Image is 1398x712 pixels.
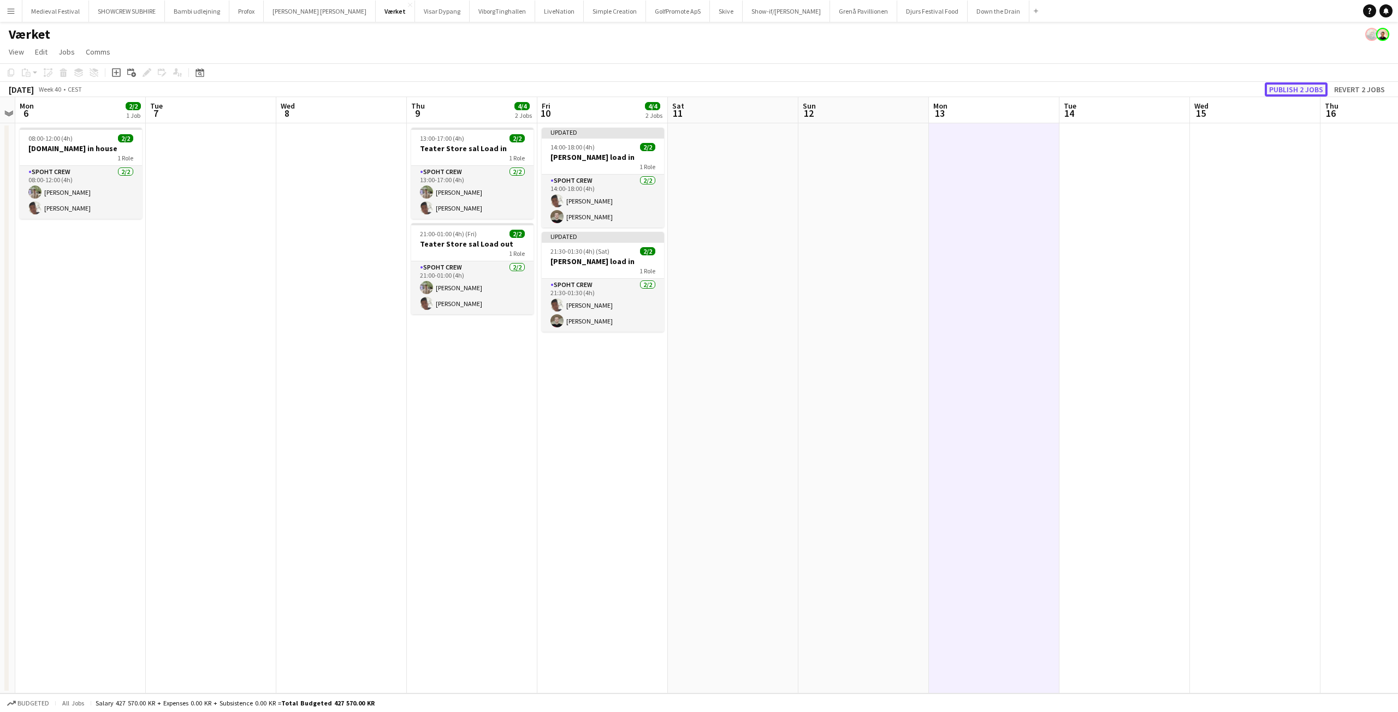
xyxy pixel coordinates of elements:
span: Tue [1064,101,1076,111]
span: 7 [149,107,163,119]
div: [DATE] [9,84,34,95]
div: Updated [542,128,664,136]
app-job-card: Updated21:30-01:30 (4h) (Sat)2/2[PERSON_NAME] load in1 RoleSpoht Crew2/221:30-01:30 (4h)[PERSON_N... [542,232,664,332]
span: Wed [281,101,295,111]
span: All jobs [60,699,86,707]
span: Sat [672,101,684,111]
span: 12 [801,107,816,119]
span: Thu [1325,101,1338,111]
span: Mon [20,101,34,111]
span: 2/2 [510,134,525,142]
button: Skive [710,1,743,22]
span: 4/4 [514,102,530,110]
span: 1 Role [639,267,655,275]
h3: [PERSON_NAME] load in [542,152,664,162]
button: Simple Creation [584,1,646,22]
button: LiveNation [535,1,584,22]
span: 16 [1323,107,1338,119]
button: Publish 2 jobs [1265,82,1328,97]
app-card-role: Spoht Crew2/214:00-18:00 (4h)[PERSON_NAME][PERSON_NAME] [542,175,664,228]
button: Profox [229,1,264,22]
button: SHOWCREW SUBHIRE [89,1,165,22]
span: 10 [540,107,550,119]
span: 6 [18,107,34,119]
span: 8 [279,107,295,119]
span: 1 Role [117,154,133,162]
span: 21:00-01:00 (4h) (Fri) [420,230,477,238]
button: Medieval Festival [22,1,89,22]
app-job-card: 21:00-01:00 (4h) (Fri)2/2Teater Store sal Load out1 RoleSpoht Crew2/221:00-01:00 (4h)[PERSON_NAME... [411,223,534,314]
span: Budgeted [17,699,49,707]
app-user-avatar: Danny Tranekær [1365,28,1378,41]
button: Revert 2 jobs [1330,82,1389,97]
span: 21:30-01:30 (4h) (Sat) [550,247,609,255]
span: Comms [86,47,110,57]
span: 08:00-12:00 (4h) [28,134,73,142]
span: Edit [35,47,48,57]
button: Show-if/[PERSON_NAME] [743,1,830,22]
button: Grenå Pavillionen [830,1,897,22]
div: Salary 427 570.00 KR + Expenses 0.00 KR + Subsistence 0.00 KR = [96,699,375,707]
span: 1 Role [639,163,655,171]
app-job-card: 08:00-12:00 (4h)2/2[DOMAIN_NAME] in house1 RoleSpoht Crew2/208:00-12:00 (4h)[PERSON_NAME][PERSON_... [20,128,142,219]
a: View [4,45,28,59]
app-card-role: Spoht Crew2/221:30-01:30 (4h)[PERSON_NAME][PERSON_NAME] [542,279,664,332]
h3: Teater Store sal Load in [411,143,534,153]
span: Week 40 [36,85,63,93]
button: Down the Drain [968,1,1029,22]
button: GolfPromote ApS [646,1,710,22]
h3: [DOMAIN_NAME] in house [20,143,142,153]
span: Jobs [58,47,75,57]
h3: Teater Store sal Load out [411,239,534,249]
span: 9 [410,107,425,119]
div: 1 Job [126,111,140,119]
span: Fri [542,101,550,111]
span: 4/4 [645,102,660,110]
span: 2/2 [126,102,141,110]
span: 2/2 [510,230,525,238]
span: 1 Role [509,154,525,162]
div: 2 Jobs [645,111,662,119]
div: CEST [68,85,82,93]
div: 2 Jobs [515,111,532,119]
span: 14:00-18:00 (4h) [550,143,595,151]
span: Tue [150,101,163,111]
div: Updated [542,232,664,241]
span: Total Budgeted 427 570.00 KR [281,699,375,707]
span: 2/2 [640,143,655,151]
span: 11 [671,107,684,119]
span: Sun [803,101,816,111]
app-job-card: 13:00-17:00 (4h)2/2Teater Store sal Load in1 RoleSpoht Crew2/213:00-17:00 (4h)[PERSON_NAME][PERSO... [411,128,534,219]
span: Thu [411,101,425,111]
span: Wed [1194,101,1209,111]
a: Comms [81,45,115,59]
app-card-role: Spoht Crew2/221:00-01:00 (4h)[PERSON_NAME][PERSON_NAME] [411,261,534,314]
h1: Værket [9,26,50,43]
h3: [PERSON_NAME] load in [542,256,664,266]
span: 1 Role [509,249,525,258]
span: 2/2 [640,247,655,255]
span: 13:00-17:00 (4h) [420,134,464,142]
button: Budgeted [5,697,51,709]
button: Værket [376,1,415,22]
span: 2/2 [118,134,133,142]
app-job-card: Updated14:00-18:00 (4h)2/2[PERSON_NAME] load in1 RoleSpoht Crew2/214:00-18:00 (4h)[PERSON_NAME][P... [542,128,664,228]
span: View [9,47,24,57]
a: Jobs [54,45,79,59]
app-card-role: Spoht Crew2/213:00-17:00 (4h)[PERSON_NAME][PERSON_NAME] [411,166,534,219]
a: Edit [31,45,52,59]
span: 13 [932,107,947,119]
button: Djurs Festival Food [897,1,968,22]
button: ViborgTinghallen [470,1,535,22]
app-user-avatar: Armando NIkol Irom [1376,28,1389,41]
span: Mon [933,101,947,111]
button: [PERSON_NAME] [PERSON_NAME] [264,1,376,22]
span: 15 [1193,107,1209,119]
app-card-role: Spoht Crew2/208:00-12:00 (4h)[PERSON_NAME][PERSON_NAME] [20,166,142,219]
button: Visar Dypang [415,1,470,22]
